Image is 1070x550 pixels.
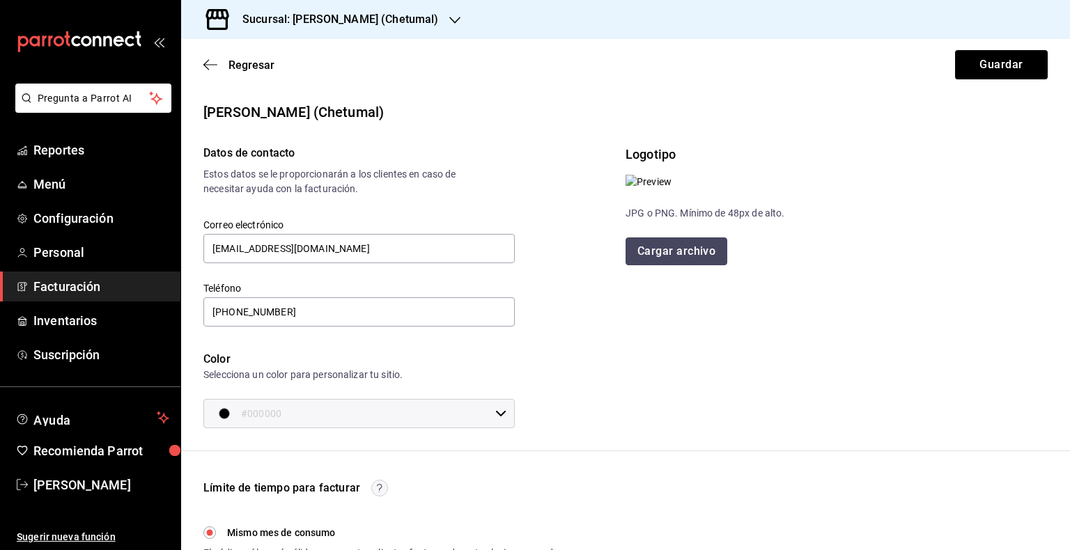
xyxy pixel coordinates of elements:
[228,58,274,72] span: Regresar
[203,368,515,382] div: Selecciona un color para personalizar tu sitio.
[38,91,150,106] span: Pregunta a Parrot AI
[153,36,164,47] button: open_drawer_menu
[33,243,169,262] span: Personal
[33,441,169,460] span: Recomienda Parrot
[231,11,438,28] h3: Sucursal: [PERSON_NAME] (Chetumal)
[203,220,515,230] label: Correo electrónico
[626,206,1048,221] div: JPG o PNG. Mínimo de 48px de alto.
[17,530,169,544] span: Sugerir nueva función
[15,84,171,113] button: Pregunta a Parrot AI
[203,479,360,497] div: Límite de tiempo para facturar
[203,58,274,72] button: Regresar
[203,351,515,368] div: Color
[33,345,169,364] span: Suscripción
[203,102,1048,123] div: [PERSON_NAME] (Chetumal)
[33,141,169,159] span: Reportes
[33,175,169,194] span: Menú
[33,311,169,330] span: Inventarios
[203,283,515,293] label: Teléfono
[626,237,727,265] button: Cargar archivo
[33,476,169,494] span: [PERSON_NAME]
[626,145,1048,164] div: Logotipo
[33,277,169,296] span: Facturación
[227,526,336,540] span: Mismo mes de consumo
[203,145,477,162] div: Datos de contacto
[33,209,169,228] span: Configuración
[626,175,672,189] img: Preview
[955,50,1048,79] button: Guardar
[203,167,477,196] div: Estos datos se le proporcionarán a los clientes en caso de necesitar ayuda con la facturación.
[10,101,171,116] a: Pregunta a Parrot AI
[33,409,151,426] span: Ayuda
